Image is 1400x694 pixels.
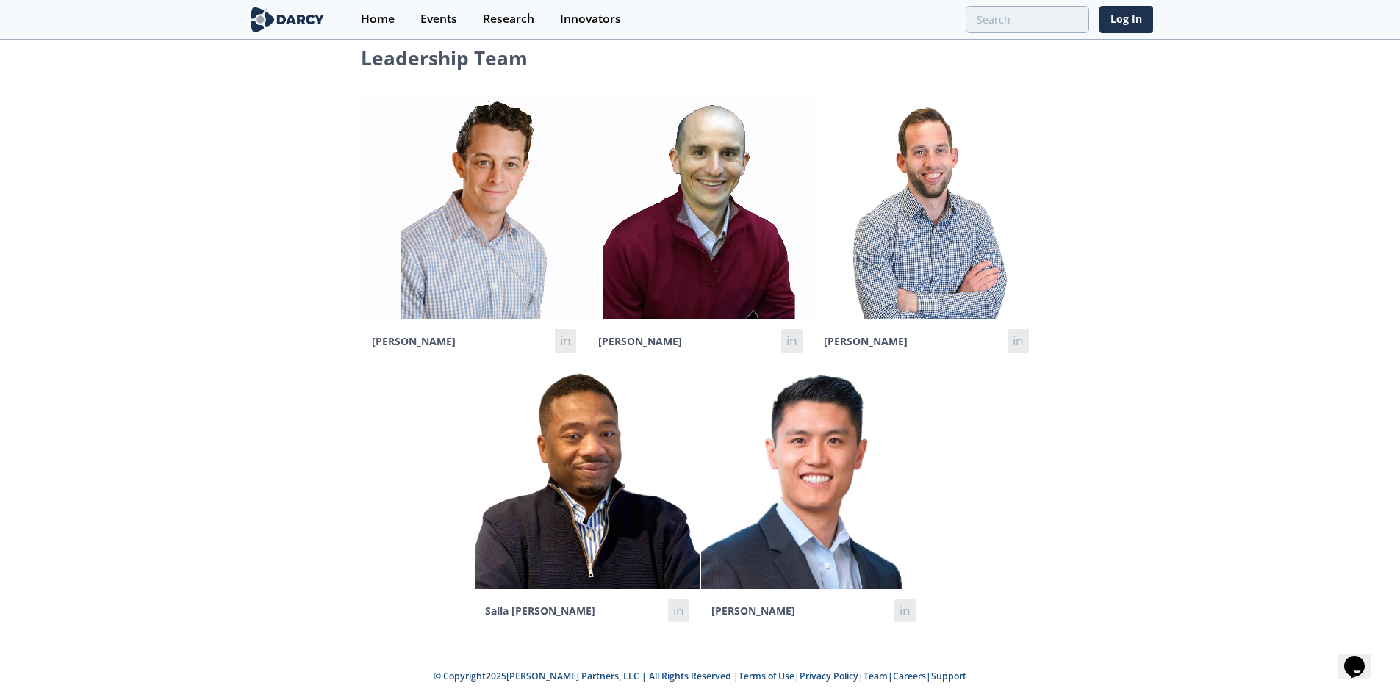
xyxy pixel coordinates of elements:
a: fusion-linkedin [668,599,689,623]
span: Salla [PERSON_NAME] [485,604,595,618]
span: [PERSON_NAME] [824,334,908,348]
a: fusion-linkedin [781,329,803,353]
span: [PERSON_NAME] [598,334,682,348]
div: Research [483,13,534,25]
h1: Leadership Team [361,44,1040,73]
input: Advanced Search [966,6,1089,33]
a: Team [864,670,888,682]
a: fusion-linkedin [894,599,916,623]
img: Sam Long [362,93,587,319]
div: Home [361,13,395,25]
span: [PERSON_NAME] [711,604,795,618]
p: © Copyright 2025 [PERSON_NAME] Partners, LLC | All Rights Reserved | | | | | [157,670,1244,683]
a: fusion-linkedin [1008,329,1029,353]
img: Phil Kantor [588,93,814,319]
a: fusion-linkedin [555,329,576,353]
a: Log In [1099,6,1153,33]
a: Support [931,670,966,682]
div: Innovators [560,13,621,25]
span: [PERSON_NAME] [372,334,456,348]
img: Ron Sasaki [701,364,927,589]
img: Salla Diop [475,364,700,589]
a: Careers [893,670,926,682]
img: Lennart Huijbers [814,93,1039,319]
a: Privacy Policy [800,670,858,682]
img: logo-wide.svg [248,7,328,32]
div: Events [420,13,457,25]
iframe: chat widget [1338,635,1385,679]
a: Terms of Use [739,670,794,682]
